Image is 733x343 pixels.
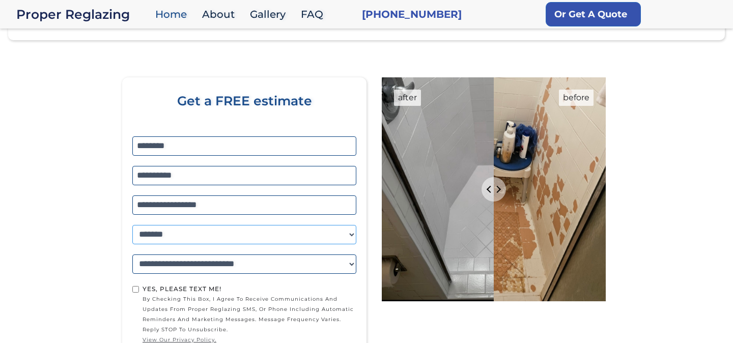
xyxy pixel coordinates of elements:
div: Proper Reglazing [16,7,150,21]
input: Yes, Please text me!by checking this box, I agree to receive communications and updates from Prop... [132,286,139,293]
div: Yes, Please text me! [143,284,356,294]
a: About [197,4,245,25]
a: Gallery [245,4,296,25]
a: Or Get A Quote [546,2,641,26]
a: [PHONE_NUMBER] [362,7,462,21]
a: home [16,7,150,21]
div: Get a FREE estimate [132,94,356,136]
a: FAQ [296,4,333,25]
a: Home [150,4,197,25]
